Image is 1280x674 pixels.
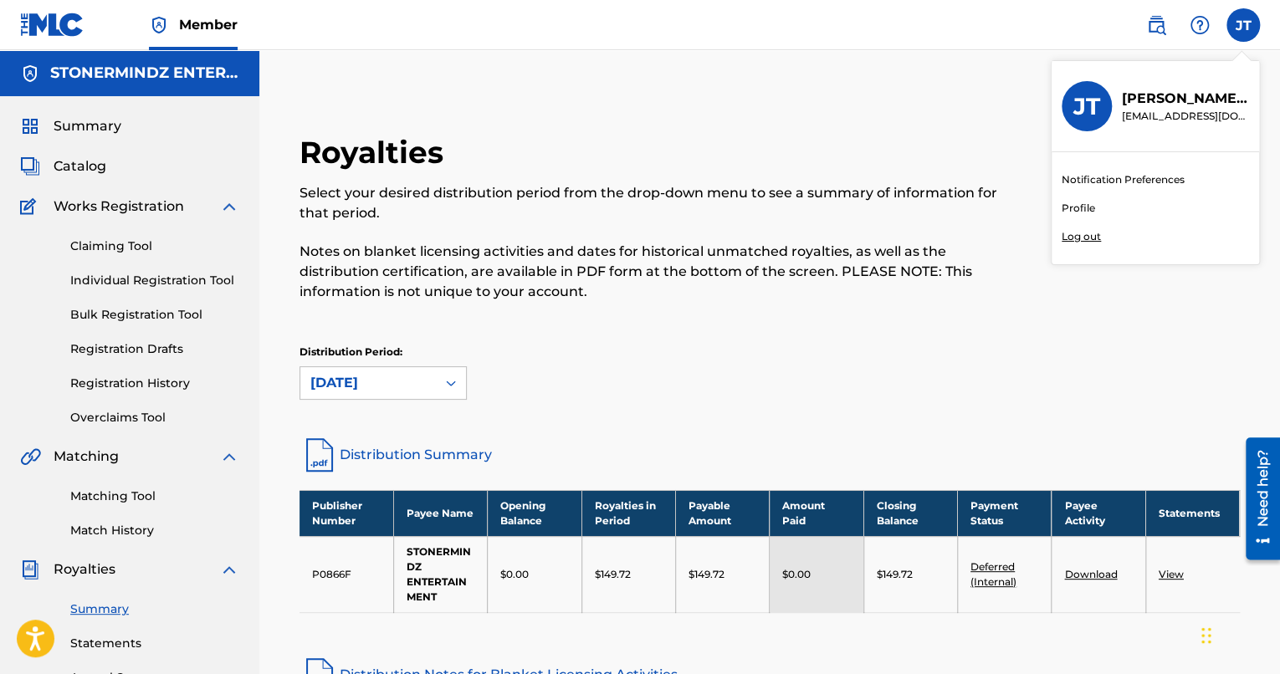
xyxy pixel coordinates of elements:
[1159,568,1184,580] a: View
[1062,229,1101,244] p: Log out
[393,536,487,612] td: STONERMINDZ ENTERTAINMENT
[1062,201,1095,216] a: Profile
[219,197,239,217] img: expand
[1146,15,1166,35] img: search
[1052,490,1145,536] th: Payee Activity
[70,272,239,289] a: Individual Registration Tool
[1145,490,1239,536] th: Statements
[20,13,84,37] img: MLC Logo
[1190,15,1210,35] img: help
[20,156,40,176] img: Catalog
[500,567,529,582] p: $0.00
[70,237,239,255] a: Claiming Tool
[770,490,863,536] th: Amount Paid
[219,559,239,580] img: expand
[20,116,40,136] img: Summary
[1233,431,1280,565] iframe: Resource Center
[70,600,239,618] a: Summary
[488,490,581,536] th: Opening Balance
[957,490,1051,536] th: Payment Status
[1196,594,1280,674] iframe: Chat Widget
[310,373,426,393] div: [DATE]
[70,488,239,505] a: Matching Tool
[863,490,957,536] th: Closing Balance
[54,156,106,176] span: Catalog
[689,567,724,582] p: $149.72
[300,536,393,612] td: P0866F
[877,567,913,582] p: $149.72
[300,345,467,360] p: Distribution Period:
[300,134,452,171] h2: Royalties
[54,197,184,217] span: Works Registration
[1226,8,1260,42] div: User Menu
[70,635,239,652] a: Statements
[300,242,1023,302] p: Notes on blanket licensing activities and dates for historical unmatched royalties, as well as th...
[70,306,239,324] a: Bulk Registration Tool
[50,64,239,83] h5: STONERMINDZ ENTERTAINMENT
[300,490,393,536] th: Publisher Number
[149,15,169,35] img: Top Rightsholder
[20,447,41,467] img: Matching
[179,15,238,34] span: Member
[70,340,239,358] a: Registration Drafts
[1122,109,1249,124] p: stonermindzent@outlook.com
[782,567,811,582] p: $0.00
[1064,568,1117,580] a: Download
[1122,89,1249,109] p: Joseph Thomas
[300,183,1023,223] p: Select your desired distribution period from the drop-down menu to see a summary of information f...
[20,64,40,84] img: Accounts
[20,197,42,217] img: Works Registration
[300,435,340,475] img: distribution-summary-pdf
[581,490,675,536] th: Royalties in Period
[1139,8,1173,42] a: Public Search
[70,522,239,539] a: Match History
[20,116,121,136] a: SummarySummary
[393,490,487,536] th: Payee Name
[54,559,115,580] span: Royalties
[219,447,239,467] img: expand
[1201,610,1211,661] div: Drag
[1062,172,1185,187] a: Notification Preferences
[54,447,119,467] span: Matching
[675,490,769,536] th: Payable Amount
[70,409,239,426] a: Overclaims Tool
[54,116,121,136] span: Summary
[970,560,1016,588] a: Deferred (Internal)
[595,567,631,582] p: $149.72
[20,156,106,176] a: CatalogCatalog
[1073,92,1100,121] h3: JT
[70,375,239,392] a: Registration History
[20,559,40,580] img: Royalties
[1183,8,1216,42] div: Help
[300,435,1240,475] a: Distribution Summary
